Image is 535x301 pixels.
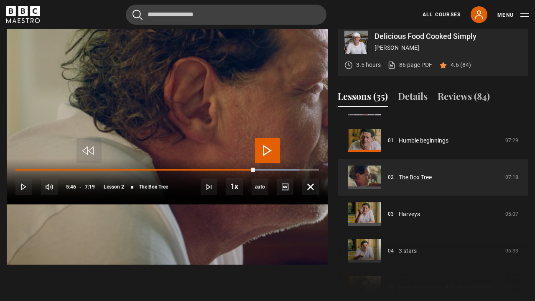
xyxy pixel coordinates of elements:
[15,179,32,195] button: Play
[79,184,82,190] span: -
[398,89,428,107] button: Details
[338,89,388,107] button: Lessons (35)
[41,179,58,195] button: Mute
[399,210,420,219] a: Harveys
[277,179,293,195] button: Captions
[104,184,124,189] span: Lesson 2
[132,10,143,20] button: Submit the search query
[451,61,471,69] p: 4.6 (84)
[438,89,490,107] button: Reviews (84)
[85,179,95,194] span: 7:19
[66,179,76,194] span: 5:46
[201,179,217,195] button: Next Lesson
[7,24,328,204] video-js: Video Player
[399,136,448,145] a: Humble beginnings
[497,11,529,19] button: Toggle navigation
[423,11,461,18] a: All Courses
[15,169,319,171] div: Progress Bar
[252,179,268,195] span: auto
[374,33,522,40] p: Delicious Food Cooked Simply
[252,179,268,195] div: Current quality: 720p
[226,178,243,195] button: Playback Rate
[126,5,326,25] input: Search
[302,179,319,195] button: Fullscreen
[399,173,432,182] a: The Box Tree
[387,61,432,69] a: 86 page PDF
[6,6,40,23] svg: BBC Maestro
[139,184,168,189] span: The Box Tree
[374,43,522,52] p: [PERSON_NAME]
[356,61,381,69] p: 3.5 hours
